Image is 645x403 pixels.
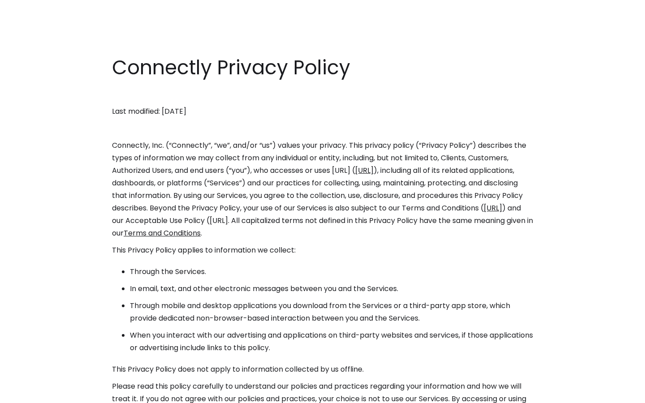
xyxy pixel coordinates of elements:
[112,363,533,376] p: This Privacy Policy does not apply to information collected by us offline.
[112,139,533,240] p: Connectly, Inc. (“Connectly”, “we”, and/or “us”) values your privacy. This privacy policy (“Priva...
[130,266,533,278] li: Through the Services.
[112,244,533,257] p: This Privacy Policy applies to information we collect:
[112,122,533,135] p: ‍
[124,228,201,238] a: Terms and Conditions
[130,329,533,354] li: When you interact with our advertising and applications on third-party websites and services, if ...
[130,300,533,325] li: Through mobile and desktop applications you download from the Services or a third-party app store...
[355,165,374,176] a: [URL]
[484,203,502,213] a: [URL]
[9,386,54,400] aside: Language selected: English
[112,105,533,118] p: Last modified: [DATE]
[112,88,533,101] p: ‍
[112,54,533,81] h1: Connectly Privacy Policy
[18,387,54,400] ul: Language list
[130,283,533,295] li: In email, text, and other electronic messages between you and the Services.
